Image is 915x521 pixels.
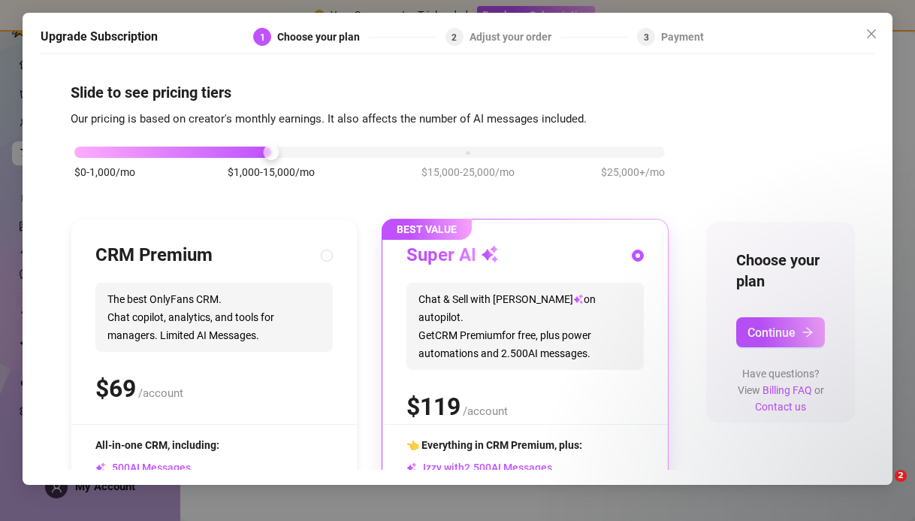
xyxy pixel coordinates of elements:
span: Our pricing is based on creator's monthly earnings. It also affects the number of AI messages inc... [71,112,587,126]
span: BEST VALUE [382,219,472,240]
span: 1 [260,32,265,43]
span: 3 [644,32,649,43]
div: Adjust your order [470,28,560,46]
h4: Slide to see pricing tiers [71,82,844,103]
span: The best OnlyFans CRM. Chat copilot, analytics, and tools for managers. Limited AI Messages. [95,283,333,352]
span: $ [406,392,461,421]
button: Close [859,22,883,46]
span: 👈 Everything in CRM Premium, plus: [406,439,582,451]
span: Close [859,28,883,40]
span: close [865,28,877,40]
h5: Upgrade Subscription [41,28,158,46]
a: Contact us [755,401,806,413]
span: Have questions? View or [738,368,824,413]
span: $ [95,374,136,403]
div: Choose your plan [277,28,369,46]
h3: CRM Premium [95,244,213,268]
div: Payment [661,28,704,46]
span: /account [138,386,183,400]
span: 2 [895,470,907,482]
span: arrow-right [802,326,814,338]
span: Continue [747,326,796,340]
span: /account [463,404,508,418]
span: Chat & Sell with [PERSON_NAME] on autopilot. Get CRM Premium for free, plus power automations and... [406,283,644,370]
span: $0-1,000/mo [74,164,135,180]
span: All-in-one CRM, including: [95,439,219,451]
span: $1,000-15,000/mo [228,164,315,180]
span: $25,000+/mo [601,164,665,180]
span: 2 [451,32,457,43]
button: Continuearrow-right [736,317,825,347]
span: AI Messages [95,462,191,474]
h3: Super AI [406,244,499,268]
span: Izzy with AI Messages [406,462,552,474]
span: $15,000-25,000/mo [421,164,515,180]
h4: Choose your plan [736,250,825,292]
iframe: Intercom live chat [864,470,900,506]
a: Billing FAQ [762,384,812,396]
